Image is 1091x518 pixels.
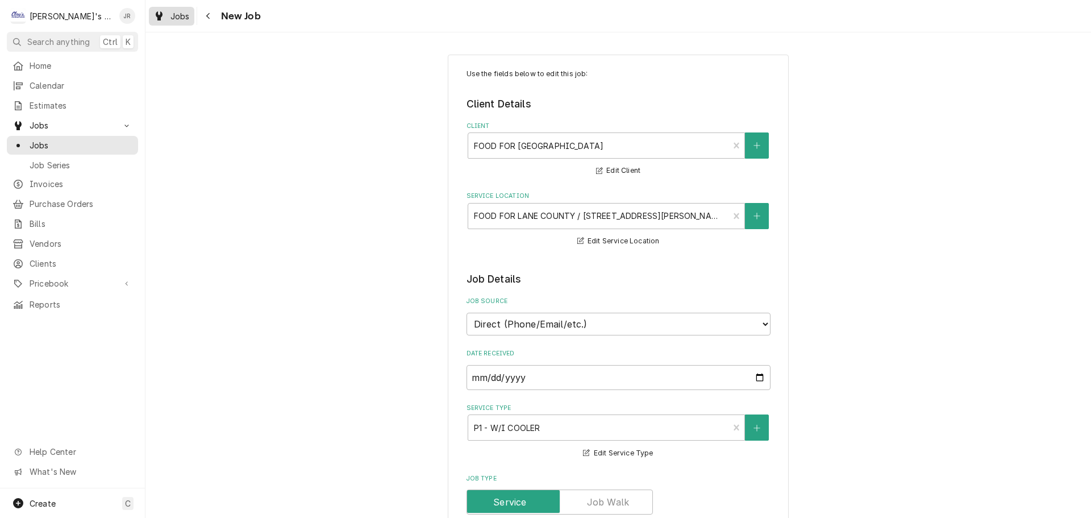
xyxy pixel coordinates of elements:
[7,254,138,273] a: Clients
[7,462,138,481] a: Go to What's New
[30,100,132,111] span: Estimates
[753,212,760,220] svg: Create New Location
[7,156,138,175] a: Job Series
[753,142,760,150] svg: Create New Client
[467,297,771,306] label: Job Source
[467,122,771,178] div: Client
[7,234,138,253] a: Vendors
[10,8,26,24] div: C
[581,446,655,461] button: Edit Service Type
[467,69,771,79] p: Use the fields below to edit this job:
[30,139,132,151] span: Jobs
[7,442,138,461] a: Go to Help Center
[30,499,56,508] span: Create
[30,466,131,478] span: What's New
[7,214,138,233] a: Bills
[103,36,118,48] span: Ctrl
[467,122,771,131] label: Client
[467,365,771,390] input: yyyy-mm-dd
[119,8,135,24] div: JR
[467,474,771,515] div: Job Type
[218,9,261,24] span: New Job
[30,159,132,171] span: Job Series
[149,7,194,26] a: Jobs
[467,97,771,111] legend: Client Details
[30,198,132,210] span: Purchase Orders
[199,7,218,25] button: Navigate back
[467,349,771,389] div: Date Received
[30,80,132,92] span: Calendar
[7,32,138,52] button: Search anythingCtrlK
[594,164,642,178] button: Edit Client
[30,218,132,230] span: Bills
[467,474,771,483] label: Job Type
[30,446,131,458] span: Help Center
[7,96,138,115] a: Estimates
[30,119,115,131] span: Jobs
[467,192,771,201] label: Service Location
[125,498,131,509] span: C
[745,415,769,441] button: Create New Service
[7,295,138,314] a: Reports
[7,56,138,75] a: Home
[745,132,769,159] button: Create New Client
[10,8,26,24] div: Clay's Refrigeration's Avatar
[7,136,138,155] a: Jobs
[30,60,132,72] span: Home
[7,116,138,135] a: Go to Jobs
[30,277,115,289] span: Pricebook
[170,10,190,22] span: Jobs
[30,238,132,250] span: Vendors
[467,349,771,358] label: Date Received
[576,234,661,248] button: Edit Service Location
[30,10,113,22] div: [PERSON_NAME]'s Refrigeration
[7,76,138,95] a: Calendar
[467,272,771,287] legend: Job Details
[30,299,132,310] span: Reports
[753,424,760,432] svg: Create New Service
[467,404,771,460] div: Service Type
[7,175,138,193] a: Invoices
[30,258,132,270] span: Clients
[119,8,135,24] div: Jeff Rue's Avatar
[467,404,771,413] label: Service Type
[126,36,131,48] span: K
[467,297,771,335] div: Job Source
[30,178,132,190] span: Invoices
[745,203,769,229] button: Create New Location
[7,274,138,293] a: Go to Pricebook
[27,36,90,48] span: Search anything
[467,192,771,248] div: Service Location
[7,194,138,213] a: Purchase Orders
